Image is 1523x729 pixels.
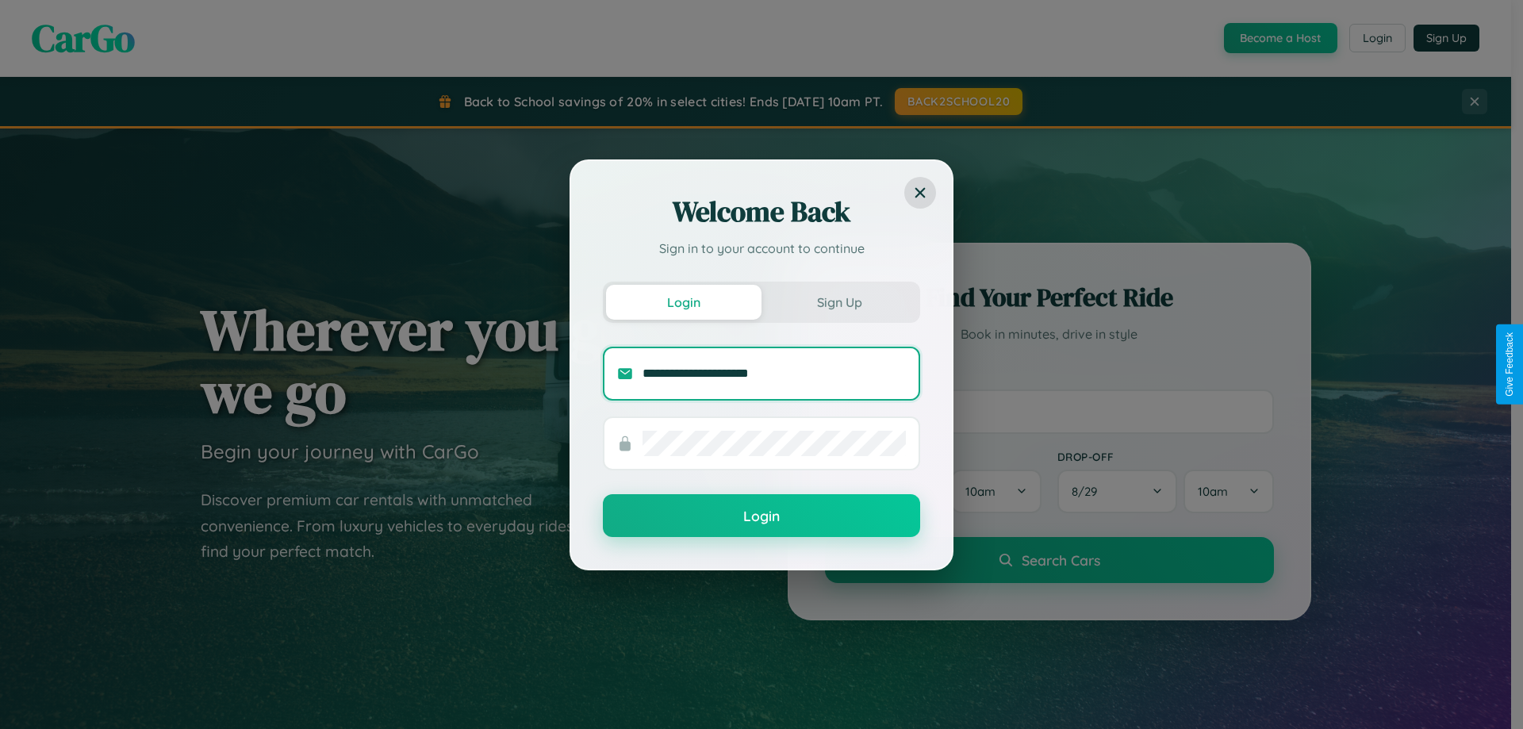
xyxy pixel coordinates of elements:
[606,285,761,320] button: Login
[603,494,920,537] button: Login
[603,193,920,231] h2: Welcome Back
[1504,332,1515,397] div: Give Feedback
[603,239,920,258] p: Sign in to your account to continue
[761,285,917,320] button: Sign Up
